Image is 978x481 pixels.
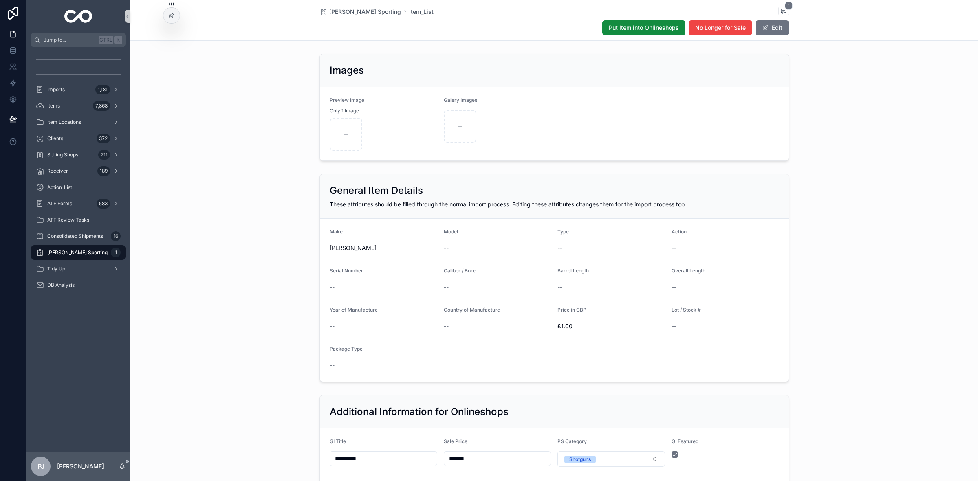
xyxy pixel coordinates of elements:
[330,405,509,418] h2: Additional Information for Onlineshops
[111,248,121,257] div: 1
[330,64,364,77] h2: Images
[97,134,110,143] div: 372
[330,268,363,274] span: Serial Number
[444,307,500,313] span: Country of Manufacture
[97,199,110,209] div: 583
[557,438,587,444] span: PS Category
[31,131,126,146] a: Clients372
[115,37,121,43] span: K
[557,322,665,330] span: £1.00
[330,184,423,197] h2: General Item Details
[330,346,363,352] span: Package Type
[99,36,113,44] span: Ctrl
[330,438,346,444] span: GI Title
[557,451,665,467] button: Select Button
[602,20,685,35] button: Put Item into Onlineshops
[330,201,686,208] span: These attributes should be filled through the normal import process. Editing these attributes cha...
[672,322,676,330] span: --
[31,164,126,178] a: Receiver189
[672,283,676,291] span: --
[330,283,335,291] span: --
[47,103,60,109] span: Items
[319,8,401,16] a: [PERSON_NAME] Sporting
[57,462,104,470] p: [PERSON_NAME]
[47,266,65,272] span: Tidy Up
[31,213,126,227] a: ATF Review Tasks
[47,168,68,174] span: Receiver
[93,101,110,111] div: 7,868
[330,361,335,369] span: --
[444,438,467,444] span: Sale Price
[609,24,679,32] span: Put Item into Onlineshops
[444,244,449,252] span: --
[47,119,81,125] span: Item Locations
[31,33,126,47] button: Jump to...CtrlK
[47,152,78,158] span: Selling Shops
[47,86,65,93] span: Imports
[557,228,569,235] span: Type
[44,37,95,43] span: Jump to...
[330,108,359,114] span: Only 1 Image
[444,268,476,274] span: Caliber / Bore
[31,180,126,195] a: Action_List
[557,244,562,252] span: --
[557,307,586,313] span: Price in GBP
[756,20,789,35] button: Edit
[37,461,44,471] span: PJ
[672,438,698,444] span: GI Featured
[31,278,126,292] a: DB Analysis
[26,47,130,303] div: scrollable content
[778,7,789,17] button: 1
[31,261,126,276] a: Tidy Up
[330,244,437,252] span: [PERSON_NAME]
[31,115,126,130] a: Item Locations
[557,283,562,291] span: --
[672,268,705,274] span: Overall Length
[47,217,89,223] span: ATF Review Tasks
[47,282,75,288] span: DB Analysis
[330,322,335,330] span: --
[31,99,126,113] a: Items7,868
[95,85,110,94] div: 1,181
[97,166,110,176] div: 189
[444,228,458,235] span: Model
[444,97,477,103] span: Galery Images
[695,24,746,32] span: No Longer for Sale
[330,228,343,235] span: Make
[31,196,126,211] a: ATF Forms583
[330,307,378,313] span: Year of Manufacture
[672,244,676,252] span: --
[47,184,72,191] span: Action_List
[689,20,752,35] button: No Longer for Sale
[785,2,793,10] span: 1
[672,228,687,235] span: Action
[47,135,63,142] span: Clients
[98,150,110,160] div: 211
[47,233,103,239] span: Consolidated Shipments
[557,268,589,274] span: Barrel Length
[409,8,434,16] a: Item_List
[47,249,108,256] span: [PERSON_NAME] Sporting
[111,231,121,241] div: 16
[330,97,364,103] span: Preview Image
[47,200,72,207] span: ATF Forms
[569,456,591,463] div: Shotguns
[329,8,401,16] span: [PERSON_NAME] Sporting
[31,82,126,97] a: Imports1,181
[444,322,449,330] span: --
[31,147,126,162] a: Selling Shops211
[672,307,701,313] span: Lot / Stock #
[64,10,93,23] img: App logo
[444,283,449,291] span: --
[31,245,126,260] a: [PERSON_NAME] Sporting1
[31,229,126,244] a: Consolidated Shipments16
